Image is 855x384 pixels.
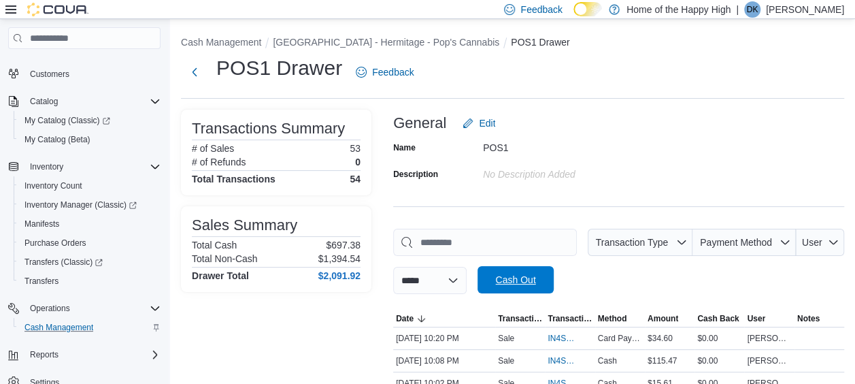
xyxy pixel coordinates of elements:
button: User [796,229,844,256]
span: Manifests [24,219,59,229]
span: Manifests [19,216,161,232]
button: Cash Back [694,310,744,327]
span: Operations [24,300,161,317]
button: Purchase Orders [14,234,166,253]
span: Transaction Type [596,237,669,248]
button: Inventory [3,157,166,176]
p: | [736,1,739,18]
h3: Sales Summary [192,217,297,234]
span: IN4SFK-17990131 [548,355,578,366]
span: Inventory Manager (Classic) [24,199,137,210]
span: Purchase Orders [19,235,161,251]
span: Operations [30,303,70,314]
button: IN4SFK-17990168 [548,330,592,347]
a: My Catalog (Classic) [19,112,116,129]
button: Edit [457,110,501,137]
span: Transfers (Classic) [24,257,103,268]
h4: Drawer Total [192,270,249,281]
button: Operations [24,300,76,317]
span: Amount [648,313,678,324]
h6: Total Cash [192,240,237,251]
button: Transaction Type [588,229,692,256]
button: Inventory Count [14,176,166,195]
span: Transaction Type [498,313,542,324]
p: Sale [498,355,514,366]
span: Catalog [24,93,161,110]
button: User [744,310,794,327]
span: Cash Out [495,273,535,287]
input: This is a search bar. As you type, the results lower in the page will automatically filter. [393,229,577,256]
button: Date [393,310,495,327]
span: Method [598,313,627,324]
a: Inventory Count [19,178,88,194]
p: Home of the Happy High [626,1,731,18]
span: Cash Back [697,313,739,324]
span: Cash Management [19,319,161,336]
button: Reports [3,345,166,364]
a: My Catalog (Classic) [14,111,166,130]
span: Reports [24,347,161,363]
span: Inventory [30,161,63,172]
span: Transfers [24,276,58,287]
button: POS1 Drawer [511,37,569,48]
span: Customers [24,65,161,82]
button: Amount [645,310,694,327]
button: Payment Method [692,229,796,256]
span: Inventory Manager (Classic) [19,197,161,213]
a: My Catalog (Beta) [19,131,96,148]
span: My Catalog (Classic) [19,112,161,129]
span: DK [747,1,758,18]
h6: Total Non-Cash [192,253,258,264]
button: Transfers [14,272,166,291]
button: IN4SFK-17990131 [548,353,592,369]
label: Description [393,169,438,180]
span: [PERSON_NAME] [747,333,791,344]
nav: An example of EuiBreadcrumbs [181,35,844,52]
button: Customers [3,63,166,83]
button: Manifests [14,214,166,234]
div: $0.00 [694,330,744,347]
button: Transaction Type [495,310,545,327]
h4: 54 [350,174,361,185]
h1: POS1 Drawer [216,54,342,82]
span: Customers [30,69,69,80]
span: Transfers (Classic) [19,254,161,270]
div: POS1 [483,137,665,153]
h6: # of Sales [192,143,234,154]
div: [DATE] 10:08 PM [393,353,495,369]
a: Inventory Manager (Classic) [19,197,142,213]
p: $1,394.54 [318,253,361,264]
span: User [747,313,765,324]
p: $697.38 [326,240,361,251]
span: Reports [30,349,58,360]
a: Manifests [19,216,65,232]
button: Operations [3,299,166,318]
div: Denim Keddy [744,1,760,18]
p: [PERSON_NAME] [766,1,844,18]
span: Purchase Orders [24,238,86,249]
a: Cash Management [19,319,99,336]
a: Inventory Manager (Classic) [14,195,166,214]
span: My Catalog (Beta) [24,134,90,145]
h4: Total Transactions [192,174,275,185]
span: Transfers [19,273,161,289]
h4: $2,091.92 [318,270,361,281]
span: IN4SFK-17990168 [548,333,578,344]
span: Dark Mode [573,16,574,17]
button: Cash Out [477,266,554,293]
span: Cash Management [24,322,93,333]
span: My Catalog (Classic) [24,115,110,126]
a: Customers [24,66,75,82]
p: 53 [350,143,361,154]
span: Inventory Count [19,178,161,194]
p: Sale [498,333,514,344]
a: Transfers [19,273,64,289]
a: Feedback [350,59,419,86]
span: My Catalog (Beta) [19,131,161,148]
span: Edit [479,116,495,130]
span: User [802,237,822,248]
span: Feedback [372,65,414,79]
h3: Transactions Summary [192,121,345,137]
span: Notes [797,313,820,324]
a: Transfers (Classic) [14,253,166,272]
